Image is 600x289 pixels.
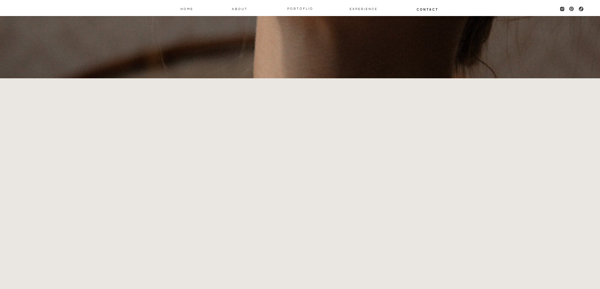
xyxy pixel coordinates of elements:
[285,6,316,11] a: PORTOFLIO
[231,6,248,11] a: About
[350,6,373,11] a: EXPERIENCE
[416,7,439,12] a: Contact
[180,6,194,11] a: Home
